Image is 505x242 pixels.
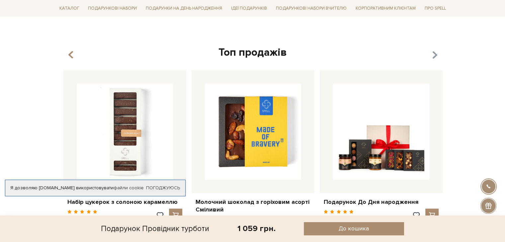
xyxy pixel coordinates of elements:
[57,3,82,14] a: Каталог
[196,198,310,214] a: Молочний шоколад з горіховим асорті Сміливий
[339,225,369,232] span: До кошика
[273,3,349,14] a: Подарункові набори Вчителю
[114,185,144,191] a: файли cookie
[143,3,225,14] a: Подарунки на День народження
[61,46,445,60] div: Топ продажів
[422,3,448,14] a: Про Spell
[146,185,180,191] a: Погоджуюсь
[353,3,418,14] a: Корпоративним клієнтам
[237,223,276,234] div: 1 059 грн.
[5,185,185,191] div: Я дозволяю [DOMAIN_NAME] використовувати
[304,222,404,235] button: До кошика
[67,198,182,206] a: Набір цукерок з солоною карамеллю
[228,3,270,14] a: Ідеї подарунків
[85,3,139,14] a: Подарункові набори
[324,198,439,206] a: Подарунок До Дня народження
[101,222,209,235] div: Подарунок Провідник турботи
